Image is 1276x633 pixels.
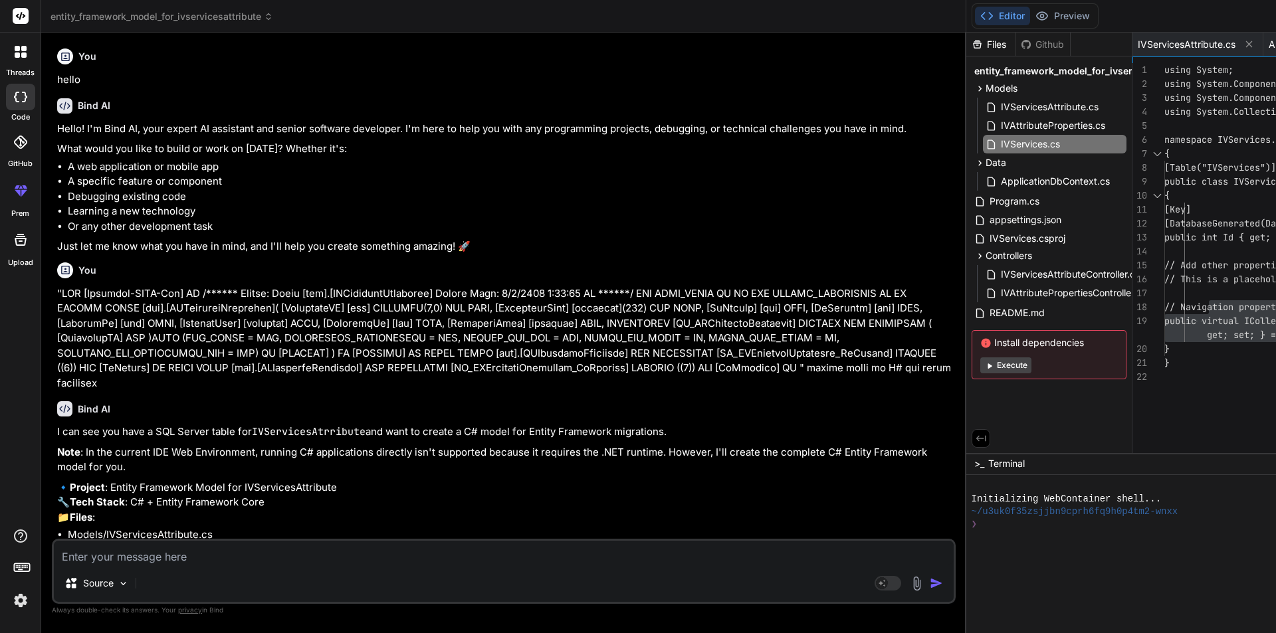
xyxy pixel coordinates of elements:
[974,64,1196,78] span: entity_framework_model_for_ivservicesattribute
[1132,77,1147,91] div: 2
[988,193,1041,209] span: Program.cs
[1000,99,1100,115] span: IVServicesAttribute.cs
[988,305,1046,321] span: README.md
[986,82,1017,95] span: Models
[68,219,953,234] li: Or any other development task
[68,189,953,205] li: Debugging existing code
[909,576,924,591] img: attachment
[974,457,984,470] span: >_
[78,264,96,277] h6: You
[1132,203,1147,217] div: 11
[68,159,953,175] li: A web application or mobile app
[57,239,953,254] p: Just let me know what you have in mind, and I'll help you create something amazing! 🚀
[988,212,1063,228] span: appsettings.json
[1132,161,1147,175] div: 8
[1132,258,1147,272] div: 15
[988,230,1067,246] span: IVServices.csproj
[972,518,978,531] span: ❯
[70,481,105,494] strong: Project
[1132,217,1147,230] div: 12
[1164,203,1191,215] span: [Key]
[980,336,1118,349] span: Install dependencies
[972,493,1162,505] span: Initializing WebContainer shell...
[52,604,956,616] p: Always double-check its answers. Your in Bind
[930,577,943,590] img: icon
[70,511,92,523] strong: Files
[1015,38,1070,51] div: Github
[1132,105,1147,119] div: 4
[986,249,1032,262] span: Controllers
[11,208,29,219] label: prem
[1030,7,1095,25] button: Preview
[1164,161,1276,173] span: [Table("IVServices")]
[8,158,33,169] label: GitHub
[118,578,129,589] img: Pick Models
[68,527,953,543] li: Models/IVServicesAttribute.cs
[1000,173,1111,189] span: ApplicationDbContext.cs
[1000,266,1141,282] span: IVServicesAttributeController.cs
[78,403,110,416] h6: Bind AI
[1000,118,1107,134] span: IVAttributeProperties.cs
[252,425,366,438] code: IVServicesAtrribute
[1000,285,1148,301] span: IVAttributePropertiesController.cs
[68,204,953,219] li: Learning a new technology
[1132,189,1147,203] div: 10
[68,174,953,189] li: A specific feature or component
[1132,356,1147,370] div: 21
[1132,119,1147,133] div: 5
[1164,189,1170,201] span: {
[1132,91,1147,105] div: 3
[57,122,953,137] p: Hello! I'm Bind AI, your expert AI assistant and senior software developer. I'm here to help you ...
[8,257,33,268] label: Upload
[1132,342,1147,356] div: 20
[1132,175,1147,189] div: 9
[6,67,35,78] label: threads
[11,112,30,123] label: code
[1132,63,1147,77] div: 1
[986,156,1006,169] span: Data
[83,577,114,590] p: Source
[1132,133,1147,147] div: 6
[988,457,1025,470] span: Terminal
[975,7,1030,25] button: Editor
[1132,300,1147,314] div: 18
[1132,286,1147,300] div: 17
[178,606,202,614] span: privacy
[1164,64,1233,76] span: using System;
[1132,230,1147,244] div: 13
[1148,147,1166,161] div: Click to collapse the range.
[1132,370,1147,384] div: 22
[57,480,953,525] p: 🔹 : Entity Framework Model for IVServicesAttribute 🔧 : C# + Entity Framework Core 📁 :
[57,141,953,157] p: What would you like to build or work on [DATE]? Whether it's:
[57,446,80,458] strong: Note
[57,72,953,88] p: hello
[78,99,110,112] h6: Bind AI
[972,505,1178,518] span: ~/u3uk0f35zsjjbn9cprh6fq9h0p4tm2-wnxx
[1132,147,1147,161] div: 7
[1132,272,1147,286] div: 16
[51,10,273,23] span: entity_framework_model_for_ivservicesattribute
[980,357,1031,373] button: Execute
[1132,244,1147,258] div: 14
[78,50,96,63] h6: You
[1164,357,1170,369] span: }
[1164,343,1170,355] span: }
[966,38,1015,51] div: Files
[1148,189,1166,203] div: Click to collapse the range.
[1138,38,1235,51] span: IVServicesAttribute.cs
[57,445,953,475] p: : In the current IDE Web Environment, running C# applications directly isn't supported because it...
[1164,147,1170,159] span: {
[9,589,32,612] img: settings
[1132,314,1147,328] div: 19
[70,496,125,508] strong: Tech Stack
[57,286,953,391] p: "LOR [Ipsumdol-SITA-Con] AD /****** Elitse: Doeiu [tem].[INCididuntUtlaboree] Dolore Magn: 8/2/24...
[57,424,953,440] p: I can see you have a SQL Server table for and want to create a C# model for Entity Framework migr...
[1000,136,1061,152] span: IVServices.cs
